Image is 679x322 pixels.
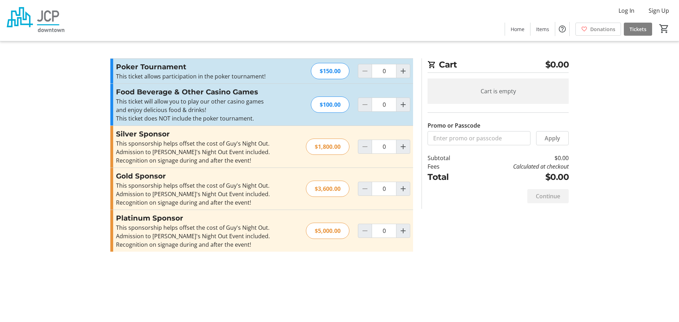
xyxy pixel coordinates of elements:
h3: Gold Sponsor [116,171,271,181]
label: Promo or Passcode [428,121,480,130]
button: Increment by one [396,182,410,195]
a: Donations [575,23,621,36]
div: This sponsorship helps offset the cost of Guy's Night Out. Admission to [PERSON_NAME]'s Night Out... [116,223,271,249]
h3: Poker Tournament [116,62,271,72]
input: Poker Tournament Quantity [372,64,396,78]
span: Sign Up [649,6,669,15]
a: Items [530,23,555,36]
div: $5,000.00 [306,223,349,239]
button: Increment by one [396,224,410,238]
div: $3,600.00 [306,181,349,197]
td: $0.00 [469,154,569,162]
input: Enter promo or passcode [428,131,530,145]
button: Sign Up [643,5,675,16]
button: Increment by one [396,64,410,78]
button: Log In [613,5,640,16]
p: This ticket will allow you to play our other casino games and enjoy delicious food & drinks! [116,97,271,114]
span: $0.00 [545,58,569,71]
button: Cart [658,22,671,35]
button: Apply [536,131,569,145]
button: Increment by one [396,98,410,111]
td: Fees [428,162,469,171]
div: This sponsorship helps offset the cost of Guy's Night Out. Admission to [PERSON_NAME]'s Night Out... [116,181,271,207]
td: $0.00 [469,171,569,183]
span: Home [511,25,524,33]
a: Home [505,23,530,36]
input: Gold Sponsor Quantity [372,182,396,196]
h2: Cart [428,58,569,73]
span: Items [536,25,549,33]
h3: Food Beverage & Other Casino Games [116,87,271,97]
div: $150.00 [311,63,349,79]
div: $100.00 [311,96,349,113]
input: Food Beverage & Other Casino Games Quantity [372,98,396,112]
button: Increment by one [396,140,410,153]
div: Cart is empty [428,78,569,104]
img: Jewish Community Project's Logo [4,3,67,38]
div: $1,800.00 [306,139,349,155]
p: This ticket allows participation in the poker tournament! [116,72,271,81]
a: Tickets [624,23,652,36]
span: Apply [545,134,560,142]
h3: Silver Sponsor [116,129,271,139]
span: Log In [619,6,634,15]
td: Total [428,171,469,183]
td: Calculated at checkout [469,162,569,171]
input: Silver Sponsor Quantity [372,140,396,154]
input: Platinum Sponsor Quantity [372,224,396,238]
h3: Platinum Sponsor [116,213,271,223]
button: Help [555,22,569,36]
p: This ticket does NOT include the poker tournament. [116,114,271,123]
div: This sponsorship helps offset the cost of Guy's Night Out. Admission to [PERSON_NAME]'s Night Out... [116,139,271,165]
span: Donations [590,25,615,33]
span: Tickets [629,25,646,33]
td: Subtotal [428,154,469,162]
